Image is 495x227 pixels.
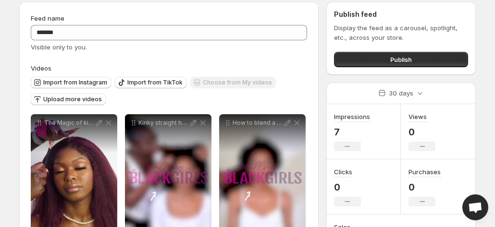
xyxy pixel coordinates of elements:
h3: Impressions [334,112,370,121]
span: Feed name [31,14,64,22]
span: Import from TikTok [127,79,183,86]
button: Import from TikTok [115,77,186,88]
p: The Magic of kinky straight toallmyblackgirls Discover more at toallmyblackgirls [44,119,94,127]
p: 0 [408,126,435,138]
button: Upload more videos [31,94,106,105]
button: Publish [334,52,468,67]
p: Kinky straight hair in less than a minute Yes please Doesnt our model look gorgeous in our Kinky ... [138,119,188,127]
p: 0 [408,181,441,193]
button: Import from Instagram [31,77,111,88]
p: 30 days [389,88,413,98]
h3: Clicks [334,167,352,177]
span: Visible only to you. [31,43,87,51]
span: Videos [31,64,51,72]
span: Import from Instagram [43,79,107,86]
span: Publish [390,55,412,64]
h3: Purchases [408,167,441,177]
p: 7 [334,126,370,138]
p: How to blend a u-part wig in under a minute These wigs are beginner friendly Discover more at TOA... [233,119,283,127]
a: Open chat [462,194,488,220]
p: Display the feed as a carousel, spotlight, etc., across your store. [334,23,468,42]
p: 0 [334,181,361,193]
h2: Publish feed [334,10,468,19]
span: Upload more videos [43,96,102,103]
h3: Views [408,112,427,121]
